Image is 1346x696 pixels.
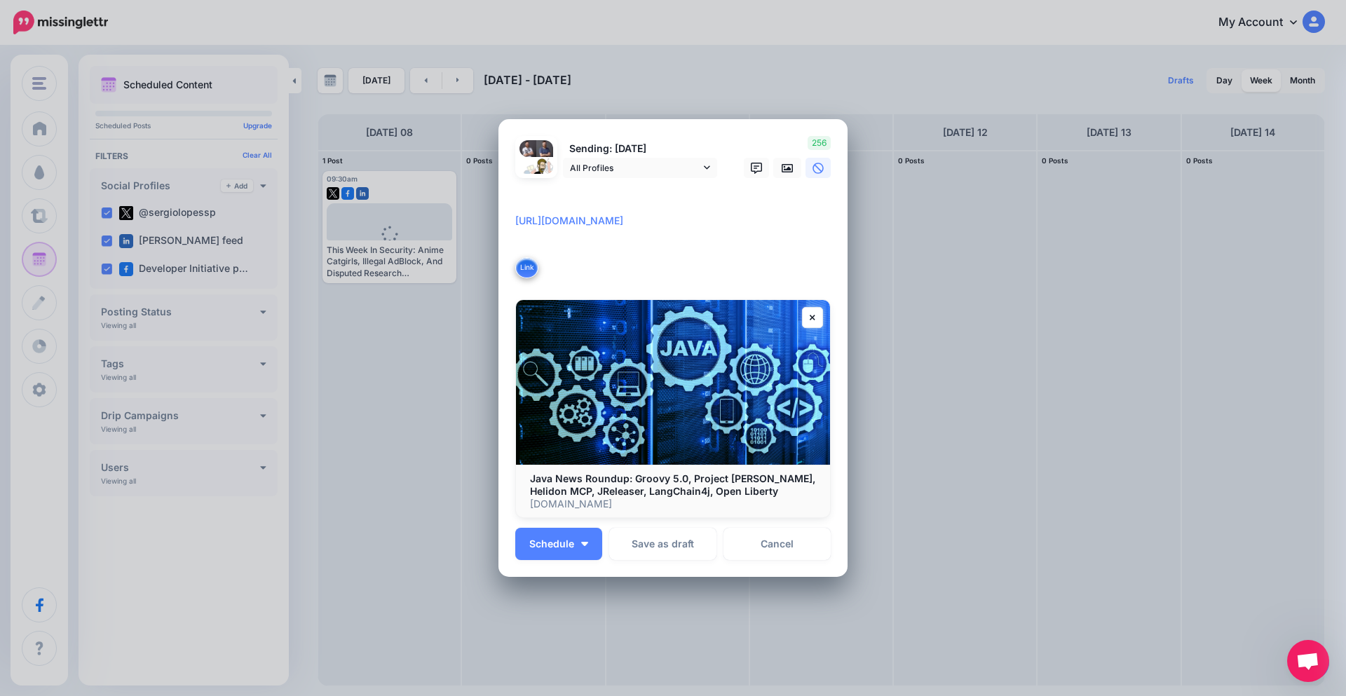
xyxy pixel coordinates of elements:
[563,158,717,178] a: All Profiles
[609,528,716,560] button: Save as draft
[515,528,602,560] button: Schedule
[563,141,717,157] p: Sending: [DATE]
[516,300,830,465] img: Java News Roundup: Groovy 5.0, Project Leyden, Helidon MCP, JReleaser, LangChain4j, Open Liberty
[570,161,700,175] span: All Profiles
[519,140,536,157] img: 1745356928895-67863.png
[536,140,553,157] img: 404938064_7577128425634114_8114752557348925942_n-bsa142071.jpg
[581,542,588,546] img: arrow-down-white.png
[515,257,538,278] button: Link
[530,498,816,510] p: [DOMAIN_NAME]
[519,157,553,191] img: QppGEvPG-82148.jpg
[529,539,574,549] span: Schedule
[530,472,815,497] b: Java News Roundup: Groovy 5.0, Project [PERSON_NAME], Helidon MCP, JReleaser, LangChain4j, Open L...
[723,528,831,560] a: Cancel
[808,136,831,150] span: 256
